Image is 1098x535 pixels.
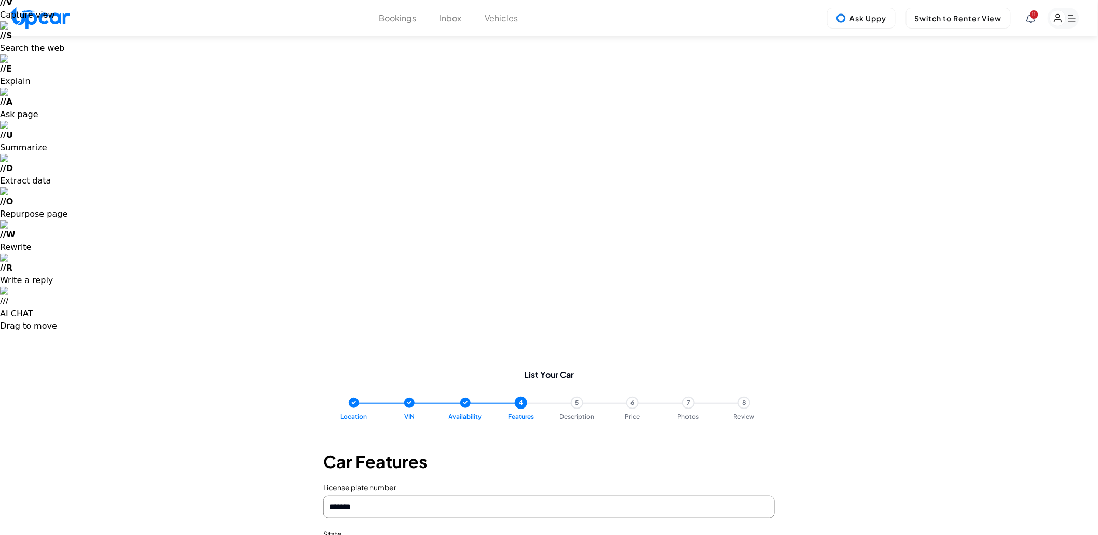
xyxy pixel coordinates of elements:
[626,397,639,409] div: 6
[734,413,755,420] span: Review
[678,413,699,420] span: Photos
[323,482,775,493] label: License plate number
[515,397,527,409] div: 4
[404,413,415,420] span: VIN
[682,397,695,409] div: 7
[738,397,750,409] div: 8
[323,452,775,471] h2: Car Features
[571,397,583,409] div: 5
[238,369,860,381] strong: List Your Car
[625,413,640,420] span: Price
[559,413,594,420] span: Description
[449,413,482,420] span: Availability
[340,413,367,420] span: Location
[508,413,534,420] span: Features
